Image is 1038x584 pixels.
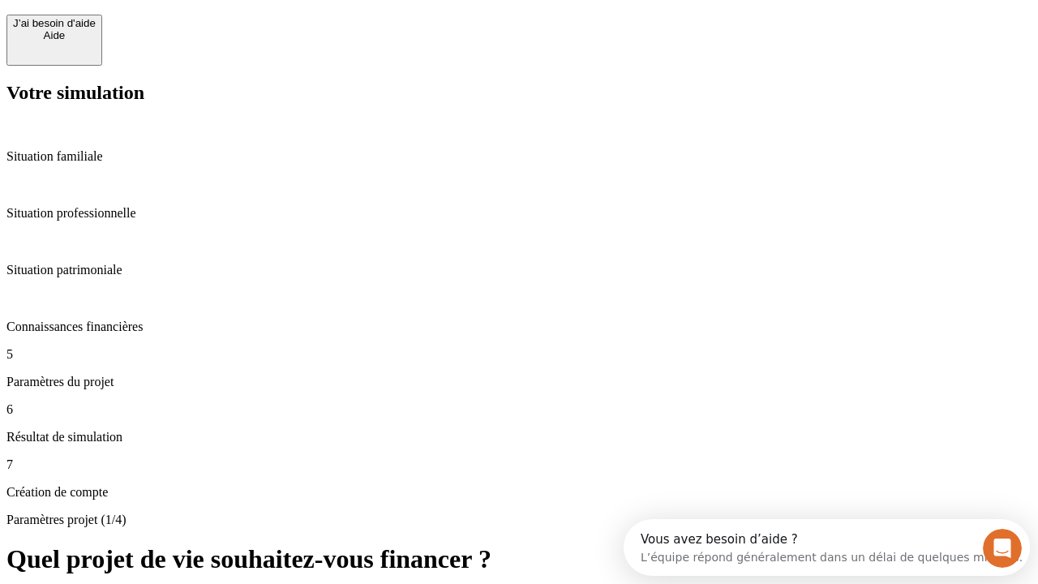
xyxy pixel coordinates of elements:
[624,519,1030,576] iframe: Intercom live chat discovery launcher
[6,485,1032,500] p: Création de compte
[983,529,1022,568] iframe: Intercom live chat
[6,347,1032,362] p: 5
[6,544,1032,574] h1: Quel projet de vie souhaitez-vous financer ?
[6,375,1032,389] p: Paramètres du projet
[6,82,1032,104] h2: Votre simulation
[17,14,399,27] div: Vous avez besoin d’aide ?
[6,263,1032,277] p: Situation patrimoniale
[6,206,1032,221] p: Situation professionnelle
[6,457,1032,472] p: 7
[6,513,1032,527] p: Paramètres projet (1/4)
[17,27,399,44] div: L’équipe répond généralement dans un délai de quelques minutes.
[6,320,1032,334] p: Connaissances financières
[13,29,96,41] div: Aide
[13,17,96,29] div: J’ai besoin d'aide
[6,430,1032,444] p: Résultat de simulation
[6,15,102,66] button: J’ai besoin d'aideAide
[6,402,1032,417] p: 6
[6,149,1032,164] p: Situation familiale
[6,6,447,51] div: Ouvrir le Messenger Intercom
